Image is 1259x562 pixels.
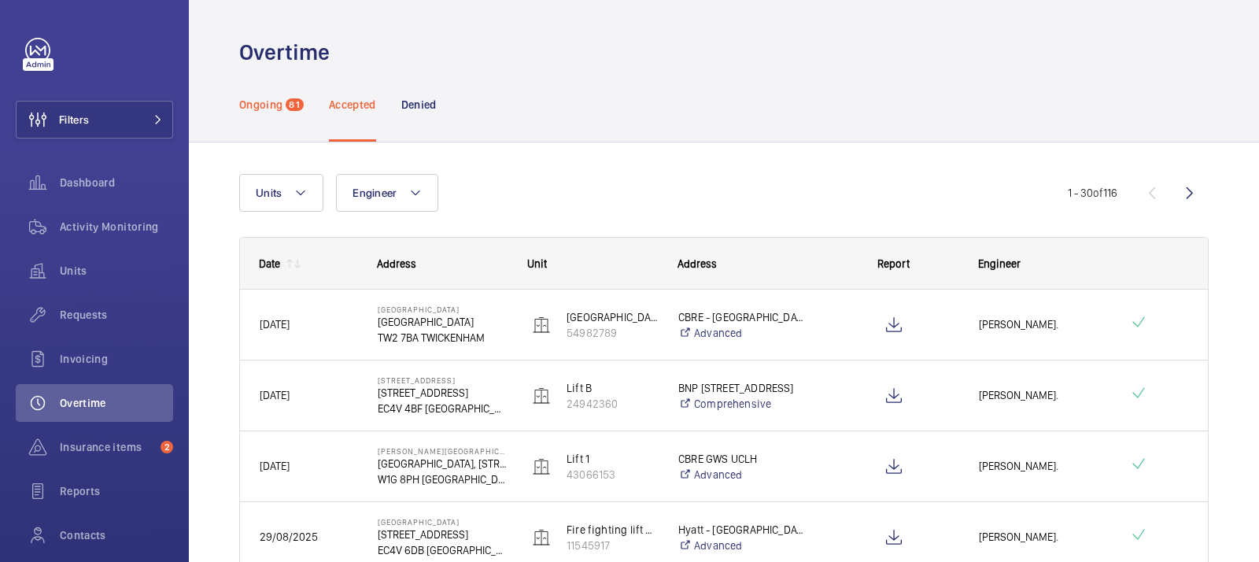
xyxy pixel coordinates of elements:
span: Units [256,187,282,199]
img: elevator.svg [532,528,551,547]
p: EC4V 6DB [GEOGRAPHIC_DATA] [378,542,508,558]
p: [STREET_ADDRESS] [378,385,508,401]
img: elevator.svg [532,457,551,476]
p: Hyatt - [GEOGRAPHIC_DATA] [678,522,808,538]
div: Date [259,257,280,270]
p: W1G 8PH [GEOGRAPHIC_DATA] [378,471,508,487]
span: Engineer [978,257,1021,270]
span: Invoicing [60,351,173,367]
span: Dashboard [60,175,173,190]
a: Advanced [678,538,808,553]
span: Report [877,257,910,270]
span: Address [377,257,416,270]
span: [PERSON_NAME]. [979,528,1109,546]
span: Reports [60,483,173,499]
p: 43066153 [567,467,658,483]
p: [GEOGRAPHIC_DATA], [STREET_ADDRESS][PERSON_NAME], [378,456,508,471]
span: [PERSON_NAME]. [979,316,1109,334]
h1: Overtime [239,38,339,67]
span: Requests [60,307,173,323]
p: [STREET_ADDRESS] [378,375,508,385]
button: Engineer [336,174,438,212]
span: Insurance items [60,439,154,455]
span: Activity Monitoring [60,219,173,235]
a: Advanced [678,467,808,483]
span: Address [677,257,717,270]
span: of [1093,187,1103,199]
p: Denied [401,97,437,113]
p: [GEOGRAPHIC_DATA] [378,305,508,314]
span: 81 [286,98,303,111]
p: 54982789 [567,325,658,341]
p: [GEOGRAPHIC_DATA] (MRL) [567,309,658,325]
div: Press SPACE to select this row. [240,290,1208,360]
span: Filters [59,112,89,128]
p: Lift 1 [567,451,658,467]
p: CBRE GWS UCLH [678,451,808,467]
span: [PERSON_NAME]. [979,457,1109,475]
p: [GEOGRAPHIC_DATA] [378,314,508,330]
span: 29/08/2025 [260,531,318,543]
button: Units [239,174,323,212]
span: [DATE] [260,389,290,401]
p: Ongoing [239,97,282,113]
p: Lift B [567,380,658,396]
span: 2 [161,441,173,453]
span: 1 - 30 116 [1068,187,1117,198]
img: elevator.svg [532,386,551,405]
div: Press SPACE to select this row. [240,360,1208,431]
a: Advanced [678,325,808,341]
p: Fire fighting lift mp500 [567,522,658,538]
p: 24942360 [567,396,658,412]
p: [GEOGRAPHIC_DATA] [378,517,508,527]
span: Units [60,263,173,279]
span: Unit [527,257,547,270]
a: Comprehensive [678,396,808,412]
span: Contacts [60,527,173,543]
p: TW2 7BA TWICKENHAM [378,330,508,346]
p: 11545917 [567,538,658,553]
p: Accepted [329,97,376,113]
span: [DATE] [260,318,290,331]
p: EC4V 4BF [GEOGRAPHIC_DATA] [378,401,508,416]
p: BNP [STREET_ADDRESS] [678,380,808,396]
img: elevator.svg [532,316,551,335]
p: CBRE - [GEOGRAPHIC_DATA] [678,309,808,325]
div: Press SPACE to select this row. [240,431,1208,502]
span: [PERSON_NAME]. [979,386,1109,405]
span: Overtime [60,395,173,411]
p: [PERSON_NAME][GEOGRAPHIC_DATA] [378,446,508,456]
p: [STREET_ADDRESS] [378,527,508,542]
button: Filters [16,101,173,139]
span: [DATE] [260,460,290,472]
span: Engineer [353,187,397,199]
